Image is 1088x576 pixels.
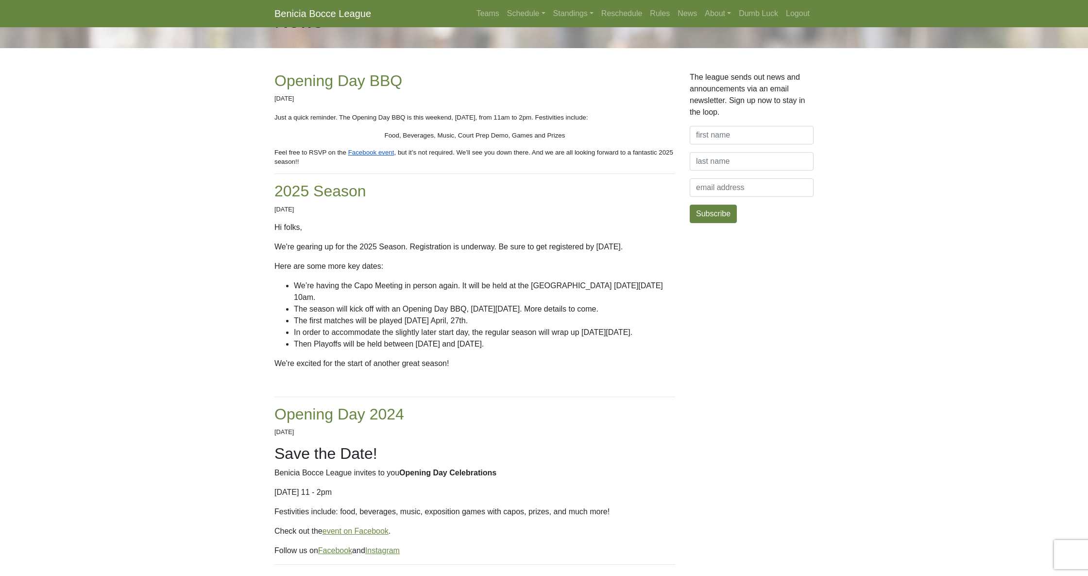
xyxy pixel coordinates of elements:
a: Opening Day BBQ [274,72,402,89]
p: [DATE] [274,205,675,214]
p: We're gearing up for the 2025 Season. Registration is underway. Be sure to get registered by [DATE]. [274,241,675,253]
a: Teams [473,4,503,23]
a: Standings [549,4,597,23]
p: [DATE] 11 - 2pm [274,487,675,498]
span: Feel free to RSVP on the [274,149,346,156]
a: Schedule [503,4,549,23]
a: Facebook [318,546,352,555]
input: first name [690,126,814,144]
a: Logout [782,4,814,23]
a: Reschedule [597,4,646,23]
a: Instagram [365,546,400,555]
a: About [701,4,735,23]
input: last name [690,152,814,171]
li: We’re having the Capo Meeting in person again. It will be held at the [GEOGRAPHIC_DATA] [DATE][DA... [294,280,675,303]
p: [DATE] [274,427,675,436]
a: Benicia Bocce League [274,4,371,23]
a: Facebook event [346,148,394,156]
input: email [690,178,814,197]
li: In order to accommodate the slightly later start day, the regular season will wrap up [DATE][DATE]. [294,327,675,338]
a: Rules [646,4,674,23]
span: , but it’s not required. We’ll see you down there. And we are all looking forward to a fantastic ... [274,149,675,165]
li: The season will kick off with an Opening Day BBQ, [DATE][DATE]. More details to come. [294,303,675,315]
p: Benicia Bocce League invites to you [274,467,675,479]
p: The league sends out news and announcements via an email newsletter. Sign up now to stay in the l... [690,71,814,118]
span: Facebook event [348,149,394,156]
b: Opening Day Celebrations [399,469,496,477]
a: News [674,4,701,23]
a: Dumb Luck [735,4,782,23]
p: Hi folks, [274,222,675,233]
p: Festivities include: food, beverages, music, exposition games with capos, prizes, and much more! [274,506,675,518]
h2: Save the Date! [274,444,675,463]
p: Check out the . [274,525,675,537]
a: Opening Day 2024 [274,405,404,423]
p: We're excited for the start of another great season! [274,358,675,369]
li: The first matches will be played [DATE] April, 27th. [294,315,675,327]
span: Food, Beverages, Music, Court Prep Demo, Games and Prizes [385,132,565,139]
li: Then Playoffs will be held between [DATE] and [DATE]. [294,338,675,350]
span: Just a quick reminder. The Opening Day BBQ is this weekend, [DATE], from 11am to 2pm. Festivities... [274,114,588,121]
p: Follow us on and [274,545,675,557]
button: Subscribe [690,205,737,223]
a: 2025 Season [274,182,366,200]
a: event on Facebook [323,527,389,535]
p: [DATE] [274,94,675,103]
p: Here are some more key dates: [274,261,675,272]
